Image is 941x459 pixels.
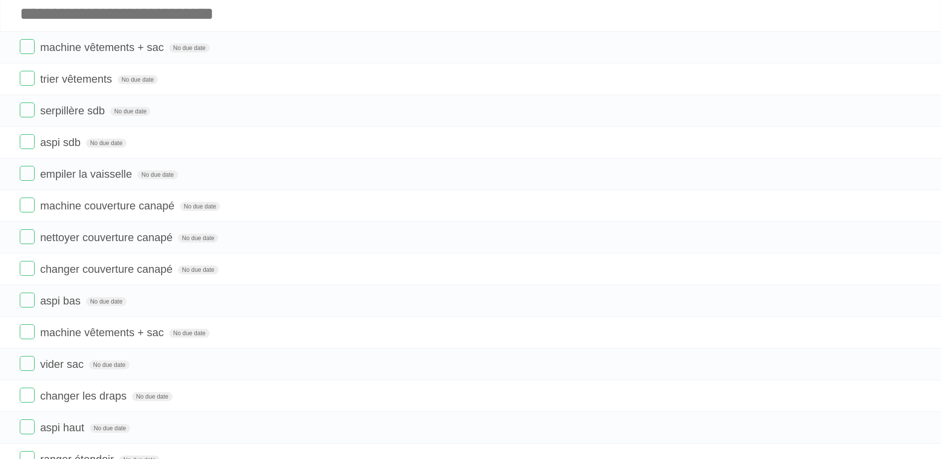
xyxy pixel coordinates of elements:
[40,200,177,212] span: machine couverture canapé
[40,231,175,244] span: nettoyer couverture canapé
[20,134,35,149] label: Done
[20,229,35,244] label: Done
[86,139,126,148] span: No due date
[178,265,218,274] span: No due date
[20,166,35,181] label: Done
[40,168,134,180] span: empiler la vaisselle
[40,358,86,370] span: vider sac
[20,198,35,212] label: Done
[40,136,83,149] span: aspi sdb
[169,329,209,338] span: No due date
[40,326,166,339] span: machine vêtements + sac
[40,104,107,117] span: serpillère sdb
[20,261,35,276] label: Done
[20,71,35,86] label: Done
[40,263,175,275] span: changer couverture canapé
[180,202,220,211] span: No due date
[90,424,130,433] span: No due date
[20,324,35,339] label: Done
[137,170,178,179] span: No due date
[86,297,126,306] span: No due date
[40,390,129,402] span: changer les draps
[20,39,35,54] label: Done
[118,75,158,84] span: No due date
[20,293,35,307] label: Done
[20,356,35,371] label: Done
[178,234,218,243] span: No due date
[89,360,129,369] span: No due date
[20,388,35,403] label: Done
[40,73,115,85] span: trier vêtements
[132,392,172,401] span: No due date
[20,419,35,434] label: Done
[20,102,35,117] label: Done
[40,295,83,307] span: aspi bas
[110,107,150,116] span: No due date
[40,41,166,53] span: machine vêtements + sac
[40,421,87,434] span: aspi haut
[169,44,209,52] span: No due date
